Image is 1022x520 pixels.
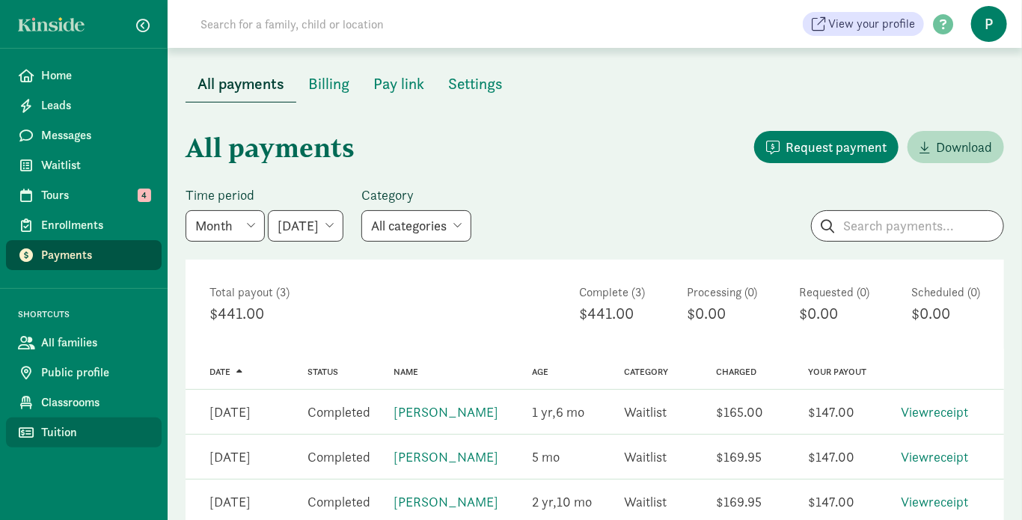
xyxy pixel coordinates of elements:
[803,12,924,36] a: View your profile
[6,358,162,388] a: Public profile
[6,328,162,358] a: All families
[209,402,251,422] div: [DATE]
[971,6,1007,42] span: P
[579,302,645,325] div: $441.00
[624,447,667,467] div: Waitlist
[41,246,150,264] span: Payments
[557,493,592,510] span: 10
[41,156,150,174] span: Waitlist
[901,403,968,420] a: Viewreceipt
[901,448,968,465] a: Viewreceipt
[186,186,343,204] label: Time period
[579,284,645,302] div: Complete (3)
[41,394,150,412] span: Classrooms
[6,210,162,240] a: Enrollments
[41,186,150,204] span: Tours
[6,91,162,120] a: Leads
[209,492,251,512] div: [DATE]
[809,447,855,467] div: $147.00
[717,402,764,422] div: $165.00
[812,211,1003,241] input: Search payments...
[186,76,296,93] a: All payments
[6,417,162,447] a: Tuition
[394,403,498,420] a: [PERSON_NAME]
[799,302,869,325] div: $0.00
[41,334,150,352] span: All families
[41,126,150,144] span: Messages
[296,76,361,93] a: Billing
[687,302,757,325] div: $0.00
[936,137,992,157] span: Download
[41,364,150,382] span: Public profile
[911,284,980,302] div: Scheduled (0)
[308,72,349,96] span: Billing
[786,137,887,157] span: Request payment
[361,76,436,93] a: Pay link
[394,448,498,465] a: [PERSON_NAME]
[717,447,762,467] div: $169.95
[809,402,855,422] div: $147.00
[809,492,855,512] div: $147.00
[532,403,556,420] span: 1
[809,367,867,377] a: Your payout
[209,302,537,325] div: $441.00
[556,403,584,420] span: 6
[6,150,162,180] a: Waitlist
[6,240,162,270] a: Payments
[296,66,361,102] button: Billing
[209,367,230,377] span: Date
[41,423,150,441] span: Tuition
[307,448,370,465] span: Completed
[209,447,251,467] div: [DATE]
[448,72,503,96] span: Settings
[361,186,471,204] label: Category
[532,367,548,377] a: Age
[901,493,968,510] a: Viewreceipt
[624,492,667,512] div: Waitlist
[307,367,338,377] a: Status
[209,367,242,377] a: Date
[624,402,667,422] div: Waitlist
[717,492,762,512] div: $169.95
[828,15,915,33] span: View your profile
[6,388,162,417] a: Classrooms
[717,367,757,377] a: Charged
[361,66,436,102] button: Pay link
[307,403,370,420] span: Completed
[41,67,150,85] span: Home
[41,97,150,114] span: Leads
[908,131,1004,163] a: Download
[138,189,151,202] span: 4
[624,367,668,377] a: Category
[6,120,162,150] a: Messages
[532,448,560,465] span: 5
[198,72,284,96] span: All payments
[307,493,370,510] span: Completed
[911,302,980,325] div: $0.00
[186,66,296,103] button: All payments
[209,284,537,302] div: Total payout (3)
[754,131,899,163] button: Request payment
[436,66,515,102] button: Settings
[41,216,150,234] span: Enrollments
[186,120,592,174] h1: All payments
[373,72,424,96] span: Pay link
[6,180,162,210] a: Tours 4
[799,284,869,302] div: Requested (0)
[192,9,611,39] input: Search for a family, child or location
[532,493,557,510] span: 2
[6,61,162,91] a: Home
[436,76,515,93] a: Settings
[947,448,1022,520] iframe: Chat Widget
[394,493,498,510] a: [PERSON_NAME]
[687,284,757,302] div: Processing (0)
[394,367,418,377] a: Name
